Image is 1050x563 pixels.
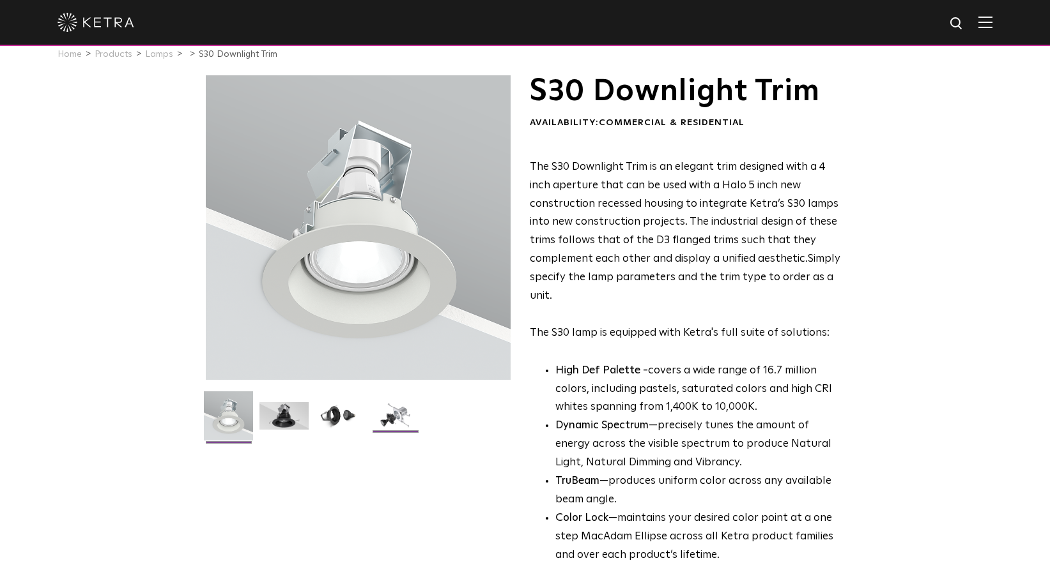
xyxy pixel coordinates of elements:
img: S30-DownlightTrim-2021-Web-Square [204,391,253,450]
a: Products [95,50,132,59]
img: S30 Halo Downlight_Exploded_Black [371,402,420,439]
p: The S30 lamp is equipped with Ketra's full suite of solutions: [530,158,841,343]
li: —precisely tunes the amount of energy across the visible spectrum to produce Natural Light, Natur... [555,417,841,472]
img: Hamburger%20Nav.svg [978,16,992,28]
li: —produces uniform color across any available beam angle. [555,472,841,509]
span: Simply specify the lamp parameters and the trim type to order as a unit.​ [530,253,840,301]
div: Availability: [530,117,841,130]
p: covers a wide range of 16.7 million colors, including pastels, saturated colors and high CRI whit... [555,362,841,417]
a: Lamps [145,50,173,59]
strong: High Def Palette - [555,365,648,376]
img: ketra-logo-2019-white [58,13,134,32]
img: S30 Halo Downlight_Hero_Black_Gradient [259,402,309,439]
a: Home [58,50,82,59]
h1: S30 Downlight Trim [530,75,841,107]
a: S30 Downlight Trim [199,50,277,59]
span: The S30 Downlight Trim is an elegant trim designed with a 4 inch aperture that can be used with a... [530,161,838,264]
img: S30 Halo Downlight_Table Top_Black [315,402,364,439]
span: Commercial & Residential [599,118,745,127]
strong: Color Lock [555,513,608,523]
strong: TruBeam [555,476,599,486]
img: search icon [949,16,965,32]
strong: Dynamic Spectrum [555,420,649,431]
